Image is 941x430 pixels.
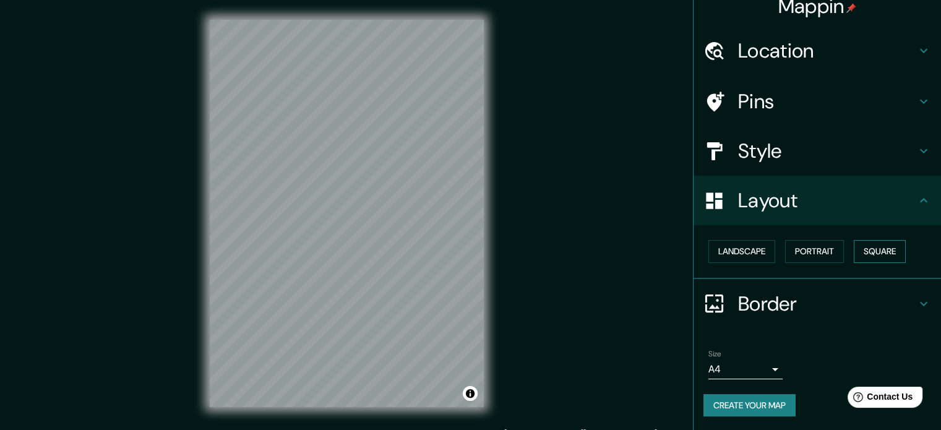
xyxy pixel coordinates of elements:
[846,3,856,13] img: pin-icon.png
[708,359,783,379] div: A4
[210,20,484,407] canvas: Map
[738,38,916,63] h4: Location
[694,26,941,75] div: Location
[831,382,927,416] iframe: Help widget launcher
[785,240,844,263] button: Portrait
[694,77,941,126] div: Pins
[738,89,916,114] h4: Pins
[854,240,906,263] button: Square
[738,188,916,213] h4: Layout
[694,176,941,225] div: Layout
[708,348,721,359] label: Size
[463,386,478,401] button: Toggle attribution
[703,394,796,417] button: Create your map
[694,279,941,329] div: Border
[738,139,916,163] h4: Style
[708,240,775,263] button: Landscape
[738,291,916,316] h4: Border
[694,126,941,176] div: Style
